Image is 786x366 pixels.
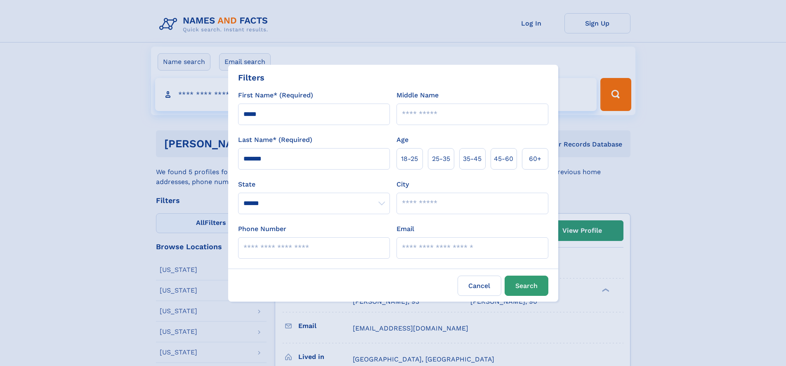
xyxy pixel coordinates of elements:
[397,224,414,234] label: Email
[529,154,541,164] span: 60+
[397,90,439,100] label: Middle Name
[238,135,312,145] label: Last Name* (Required)
[238,179,390,189] label: State
[397,179,409,189] label: City
[238,224,286,234] label: Phone Number
[238,90,313,100] label: First Name* (Required)
[505,276,548,296] button: Search
[401,154,418,164] span: 18‑25
[432,154,450,164] span: 25‑35
[458,276,501,296] label: Cancel
[463,154,482,164] span: 35‑45
[494,154,513,164] span: 45‑60
[238,71,264,84] div: Filters
[397,135,408,145] label: Age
